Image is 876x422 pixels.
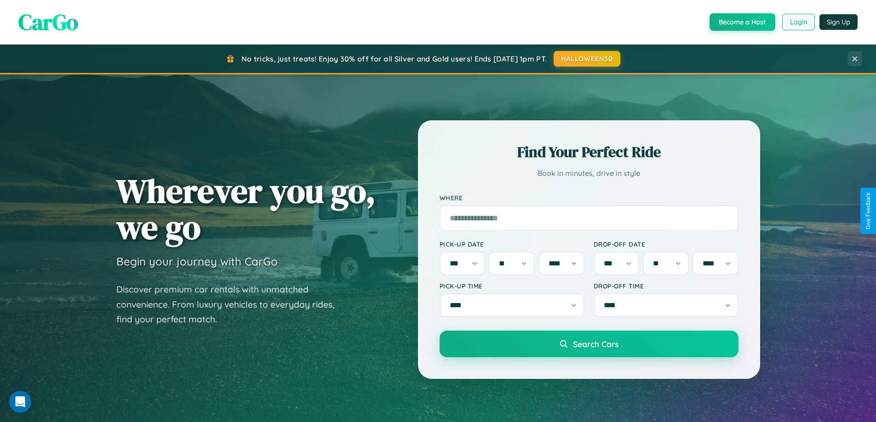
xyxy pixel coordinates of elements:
[594,240,739,248] label: Drop-off Date
[440,282,584,290] label: Pick-up Time
[710,13,775,31] button: Become a Host
[116,254,278,268] h3: Begin your journey with CarGo
[440,167,739,180] p: Book in minutes, drive in style
[9,391,31,413] iframe: Intercom live chat
[865,192,871,230] div: Give Feedback
[594,282,739,290] label: Drop-off Time
[241,54,547,63] span: No tricks, just treats! Enjoy 30% off for all Silver and Gold users! Ends [DATE] 1pm PT.
[554,51,620,67] button: HALLOWEEN30
[440,331,739,357] button: Search Cars
[440,194,739,202] label: Where
[18,7,78,37] span: CarGo
[116,173,376,245] h1: Wherever you go, we go
[440,142,739,162] h2: Find Your Perfect Ride
[819,14,858,30] button: Sign Up
[573,339,618,349] span: Search Cars
[782,14,815,30] button: Login
[440,240,584,248] label: Pick-up Date
[116,282,346,327] p: Discover premium car rentals with unmatched convenience. From luxury vehicles to everyday rides, ...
